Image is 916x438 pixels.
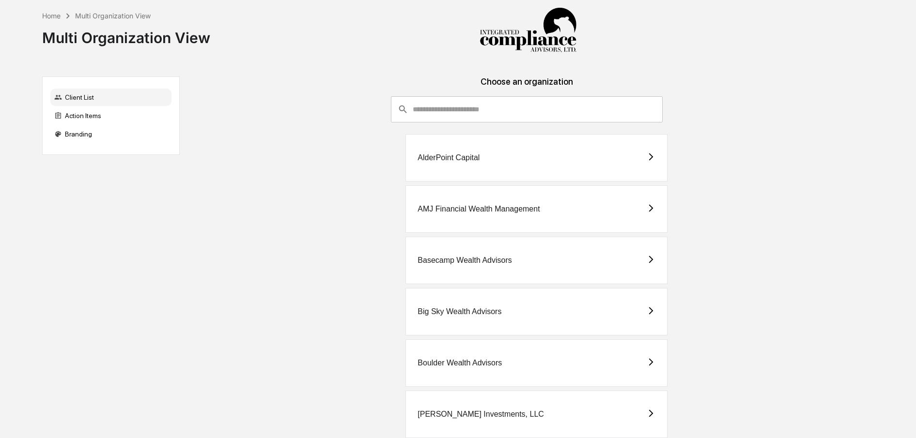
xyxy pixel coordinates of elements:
div: Boulder Wealth Advisors [418,359,502,367]
div: Multi Organization View [75,12,151,20]
div: consultant-dashboard__filter-organizations-search-bar [391,96,663,122]
div: [PERSON_NAME] Investments, LLC [418,410,544,419]
div: AMJ Financial Wealth Management [418,205,540,213]
div: Multi Organization View [42,21,210,46]
div: Basecamp Wealth Advisors [418,256,512,265]
div: AlderPoint Capital [418,153,480,162]
div: Action Items [50,107,171,124]
div: Client List [50,89,171,106]
div: Branding [50,125,171,143]
div: Home [42,12,61,20]
img: Integrated Compliance Advisors [480,8,576,53]
div: Choose an organization [187,76,867,96]
div: Big Sky Wealth Advisors [418,307,501,316]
